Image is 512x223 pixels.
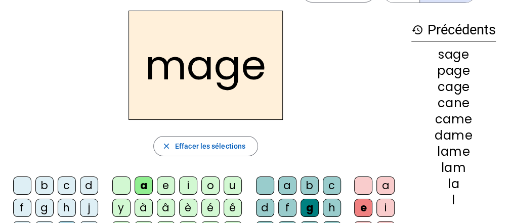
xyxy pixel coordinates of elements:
[301,176,319,195] div: b
[411,194,496,206] div: l
[157,199,175,217] div: â
[162,142,171,151] mat-icon: close
[376,199,395,217] div: i
[201,199,220,217] div: é
[323,199,341,217] div: h
[411,129,496,142] div: dame
[411,113,496,125] div: came
[411,178,496,190] div: la
[278,199,296,217] div: f
[256,199,274,217] div: d
[58,199,76,217] div: h
[179,199,197,217] div: è
[175,140,245,152] span: Effacer les sélections
[80,176,98,195] div: d
[129,11,283,120] h2: mage
[35,176,54,195] div: b
[80,199,98,217] div: j
[411,65,496,77] div: page
[411,19,496,41] h3: Précédents
[224,176,242,195] div: u
[354,199,372,217] div: e
[411,49,496,61] div: sage
[301,199,319,217] div: g
[411,81,496,93] div: cage
[411,24,423,36] mat-icon: history
[135,176,153,195] div: a
[153,136,258,156] button: Effacer les sélections
[135,199,153,217] div: à
[224,199,242,217] div: ê
[179,176,197,195] div: i
[411,97,496,109] div: cane
[157,176,175,195] div: e
[58,176,76,195] div: c
[13,199,31,217] div: f
[323,176,341,195] div: c
[278,176,296,195] div: a
[376,176,395,195] div: a
[112,199,131,217] div: y
[411,162,496,174] div: lam
[201,176,220,195] div: o
[35,199,54,217] div: g
[411,146,496,158] div: lame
